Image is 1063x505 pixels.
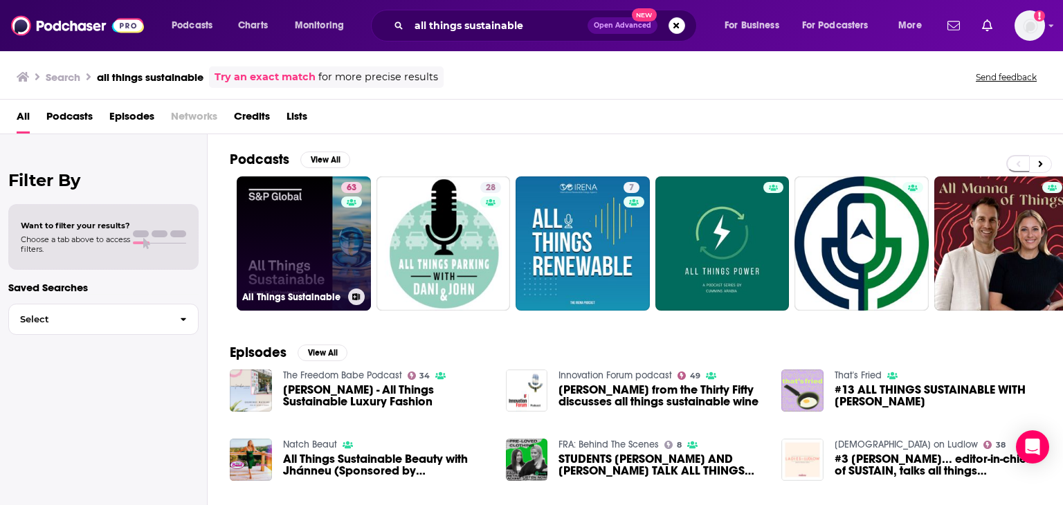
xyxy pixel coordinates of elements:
a: 8 [664,441,682,449]
img: Chris Scott from the Thirty Fifty discusses all things sustainable wine [506,369,548,412]
a: Podcasts [46,105,93,134]
span: [PERSON_NAME] from the Thirty Fifty discusses all things sustainable wine [558,384,765,407]
a: 7 [624,182,639,193]
img: Courtney Watkins - All Things Sustainable Luxury Fashion [230,369,272,412]
a: STUDENTS LAILA AND JUDE TALK ALL THINGS SUSTAINABLE FASHION [558,453,765,477]
span: Select [9,315,169,324]
h3: all things sustainable [97,71,203,84]
span: [PERSON_NAME] - All Things Sustainable Luxury Fashion [283,384,489,407]
button: Select [8,304,199,335]
span: 8 [677,442,682,448]
span: 38 [996,442,1006,448]
button: View All [300,151,350,168]
span: Open Advanced [594,22,651,29]
a: 63 [341,182,362,193]
a: 28 [480,182,501,193]
img: STUDENTS LAILA AND JUDE TALK ALL THINGS SUSTAINABLE FASHION [506,439,548,481]
img: All Things Sustainable Beauty with Jhánneu (Sponsored by Ulta Beauty) [230,439,272,481]
button: Open AdvancedNew [588,17,657,34]
button: View All [298,345,347,361]
span: 28 [486,181,496,195]
span: STUDENTS [PERSON_NAME] AND [PERSON_NAME] TALK ALL THINGS SUSTAINABLE FASHION [558,453,765,477]
span: 7 [629,181,634,195]
span: #13 ALL THINGS SUSTAINABLE WITH [PERSON_NAME] [835,384,1041,407]
a: #3 Reza... editor-in-chief of SUSTAIN, talks all things sustainable and how to keep it inclusive [835,453,1041,477]
span: 49 [690,373,700,379]
button: Send feedback [972,71,1041,83]
span: 63 [347,181,356,195]
p: Saved Searches [8,281,199,294]
a: EpisodesView All [230,344,347,361]
h2: Episodes [230,344,287,361]
img: Podchaser - Follow, Share and Rate Podcasts [11,12,144,39]
a: 49 [678,371,700,380]
button: Show profile menu [1015,10,1045,41]
a: Charts [229,15,276,37]
span: #3 [PERSON_NAME]... editor-in-chief of SUSTAIN, talks all things sustainable and how to keep it i... [835,453,1041,477]
span: All Things Sustainable Beauty with Jhánneu (Sponsored by [PERSON_NAME]) [283,453,489,477]
h3: Search [46,71,80,84]
a: All Things Sustainable Beauty with Jhánneu (Sponsored by Ulta Beauty) [283,453,489,477]
a: That's Fried [835,369,882,381]
h2: Podcasts [230,151,289,168]
span: Logged in as megcassidy [1015,10,1045,41]
a: Episodes [109,105,154,134]
a: #13 ALL THINGS SUSTAINABLE WITH LIZ HUNT [835,384,1041,407]
a: 34 [408,371,430,380]
span: For Business [725,16,779,35]
span: Charts [238,16,268,35]
a: Courtney Watkins - All Things Sustainable Luxury Fashion [283,384,489,407]
h2: Filter By [8,170,199,190]
a: FRA: Behind The Scenes [558,439,659,450]
img: #13 ALL THINGS SUSTAINABLE WITH LIZ HUNT [781,369,824,412]
button: open menu [715,15,797,37]
span: for more precise results [318,69,438,85]
a: The Freedom Babe Podcast [283,369,402,381]
a: 63All Things Sustainable [237,176,371,311]
a: 28 [376,176,511,311]
span: More [898,16,922,35]
button: open menu [285,15,362,37]
span: Podcasts [172,16,212,35]
a: Show notifications dropdown [976,14,998,37]
a: Natch Beaut [283,439,337,450]
a: Ladies on Ludlow [835,439,978,450]
a: Innovation Forum podcast [558,369,672,381]
a: 38 [983,441,1006,449]
a: Try an exact match [215,69,316,85]
button: open menu [162,15,230,37]
a: Show notifications dropdown [942,14,965,37]
button: open menu [793,15,889,37]
a: 7 [516,176,650,311]
span: Choose a tab above to access filters. [21,235,130,254]
img: User Profile [1015,10,1045,41]
span: Want to filter your results? [21,221,130,230]
img: #3 Reza... editor-in-chief of SUSTAIN, talks all things sustainable and how to keep it inclusive [781,439,824,481]
div: Open Intercom Messenger [1016,430,1049,463]
span: Networks [171,105,217,134]
button: open menu [889,15,939,37]
span: For Podcasters [802,16,869,35]
a: Lists [287,105,307,134]
a: Credits [234,105,270,134]
span: Monitoring [295,16,344,35]
span: 34 [419,373,430,379]
span: New [632,8,657,21]
a: Chris Scott from the Thirty Fifty discusses all things sustainable wine [558,384,765,407]
input: Search podcasts, credits, & more... [409,15,588,37]
h3: All Things Sustainable [242,291,343,303]
a: All [17,105,30,134]
svg: Add a profile image [1034,10,1045,21]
